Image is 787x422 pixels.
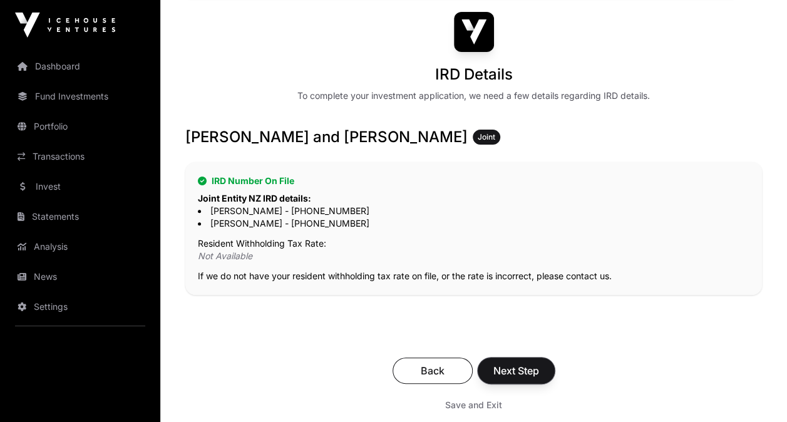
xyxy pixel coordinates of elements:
[198,270,749,282] p: If we do not have your resident withholding tax rate on file, or the rate is incorrect, please co...
[297,90,650,102] div: To complete your investment application, we need a few details regarding IRD details.
[408,363,457,378] span: Back
[185,127,762,147] h3: [PERSON_NAME] and [PERSON_NAME]
[10,53,150,80] a: Dashboard
[393,358,473,384] button: Back
[493,363,539,378] span: Next Step
[430,394,517,416] button: Save and Exit
[10,113,150,140] a: Portfolio
[10,83,150,110] a: Fund Investments
[10,203,150,230] a: Statements
[198,175,749,187] h2: IRD Number On File
[198,192,749,205] p: Joint Entity NZ IRD details:
[454,12,494,52] img: Showcase Fund XIII
[724,362,787,422] iframe: Chat Widget
[478,132,495,142] span: Joint
[10,173,150,200] a: Invest
[445,399,502,411] span: Save and Exit
[10,143,150,170] a: Transactions
[10,233,150,260] a: Analysis
[478,358,555,384] button: Next Step
[10,263,150,291] a: News
[435,64,513,85] h1: IRD Details
[10,293,150,321] a: Settings
[198,237,749,250] p: Resident Withholding Tax Rate:
[198,250,749,262] p: Not Available
[198,217,749,230] li: [PERSON_NAME] - [PHONE_NUMBER]
[198,205,749,217] li: [PERSON_NAME] - [PHONE_NUMBER]
[15,13,115,38] img: Icehouse Ventures Logo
